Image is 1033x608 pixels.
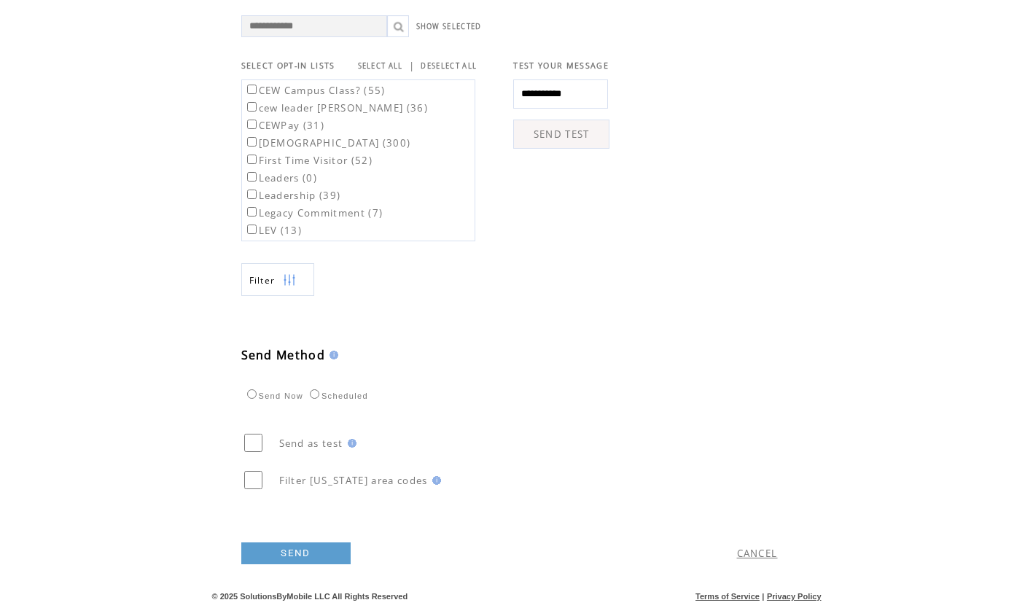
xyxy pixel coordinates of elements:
[428,476,441,485] img: help.gif
[244,224,303,237] label: LEV (13)
[244,136,411,149] label: [DEMOGRAPHIC_DATA] (300)
[243,391,303,400] label: Send Now
[358,61,403,71] a: SELECT ALL
[249,274,276,287] span: Show filters
[283,264,296,297] img: filters.png
[513,120,609,149] a: SEND TEST
[247,389,257,399] input: Send Now
[247,137,257,147] input: [DEMOGRAPHIC_DATA] (300)
[244,171,318,184] label: Leaders (0)
[244,84,386,97] label: CEW Campus Class? (55)
[244,189,341,202] label: Leadership (39)
[244,101,429,114] label: cew leader [PERSON_NAME] (36)
[241,263,314,296] a: Filter
[513,61,609,71] span: TEST YOUR MESSAGE
[306,391,368,400] label: Scheduled
[241,542,351,564] a: SEND
[767,592,822,601] a: Privacy Policy
[343,439,356,448] img: help.gif
[247,190,257,199] input: Leadership (39)
[762,592,764,601] span: |
[247,225,257,234] input: LEV (13)
[247,85,257,94] input: CEW Campus Class? (55)
[279,437,343,450] span: Send as test
[247,102,257,112] input: cew leader [PERSON_NAME] (36)
[737,547,778,560] a: CANCEL
[416,22,482,31] a: SHOW SELECTED
[247,207,257,217] input: Legacy Commitment (7)
[244,119,325,132] label: CEWPay (31)
[241,61,335,71] span: SELECT OPT-IN LISTS
[247,155,257,164] input: First Time Visitor (52)
[247,120,257,129] input: CEWPay (31)
[421,61,477,71] a: DESELECT ALL
[310,389,319,399] input: Scheduled
[247,172,257,182] input: Leaders (0)
[695,592,760,601] a: Terms of Service
[244,154,373,167] label: First Time Visitor (52)
[409,59,415,72] span: |
[241,347,326,363] span: Send Method
[279,474,428,487] span: Filter [US_STATE] area codes
[244,206,383,219] label: Legacy Commitment (7)
[212,592,408,601] span: © 2025 SolutionsByMobile LLC All Rights Reserved
[325,351,338,359] img: help.gif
